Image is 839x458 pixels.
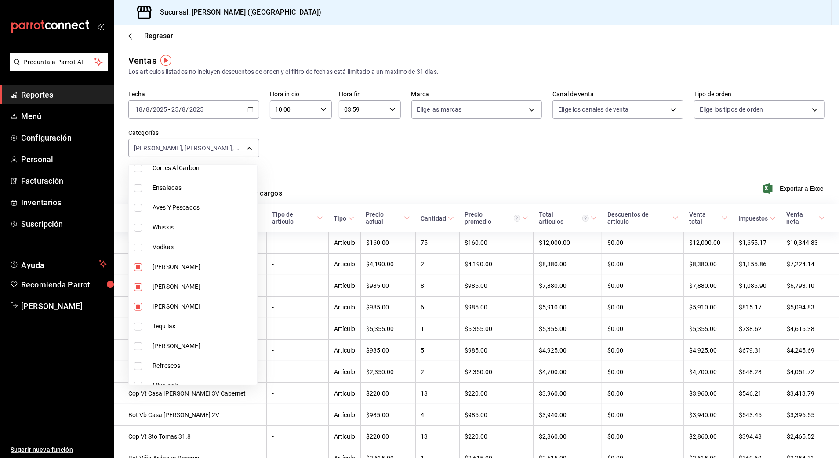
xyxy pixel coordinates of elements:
span: [PERSON_NAME] [153,262,254,272]
span: Refrescos [153,361,254,371]
span: [PERSON_NAME] [153,282,254,291]
span: [PERSON_NAME] [153,342,254,351]
span: Tequilas [153,322,254,331]
span: Mixologia [153,381,254,390]
span: Ensaladas [153,183,254,193]
span: Vodkas [153,243,254,252]
img: Tooltip marker [160,55,171,66]
span: Aves Y Pescados [153,203,254,212]
span: Cortes Al Carbon [153,164,254,173]
span: [PERSON_NAME] [153,302,254,311]
span: Whiskis [153,223,254,232]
